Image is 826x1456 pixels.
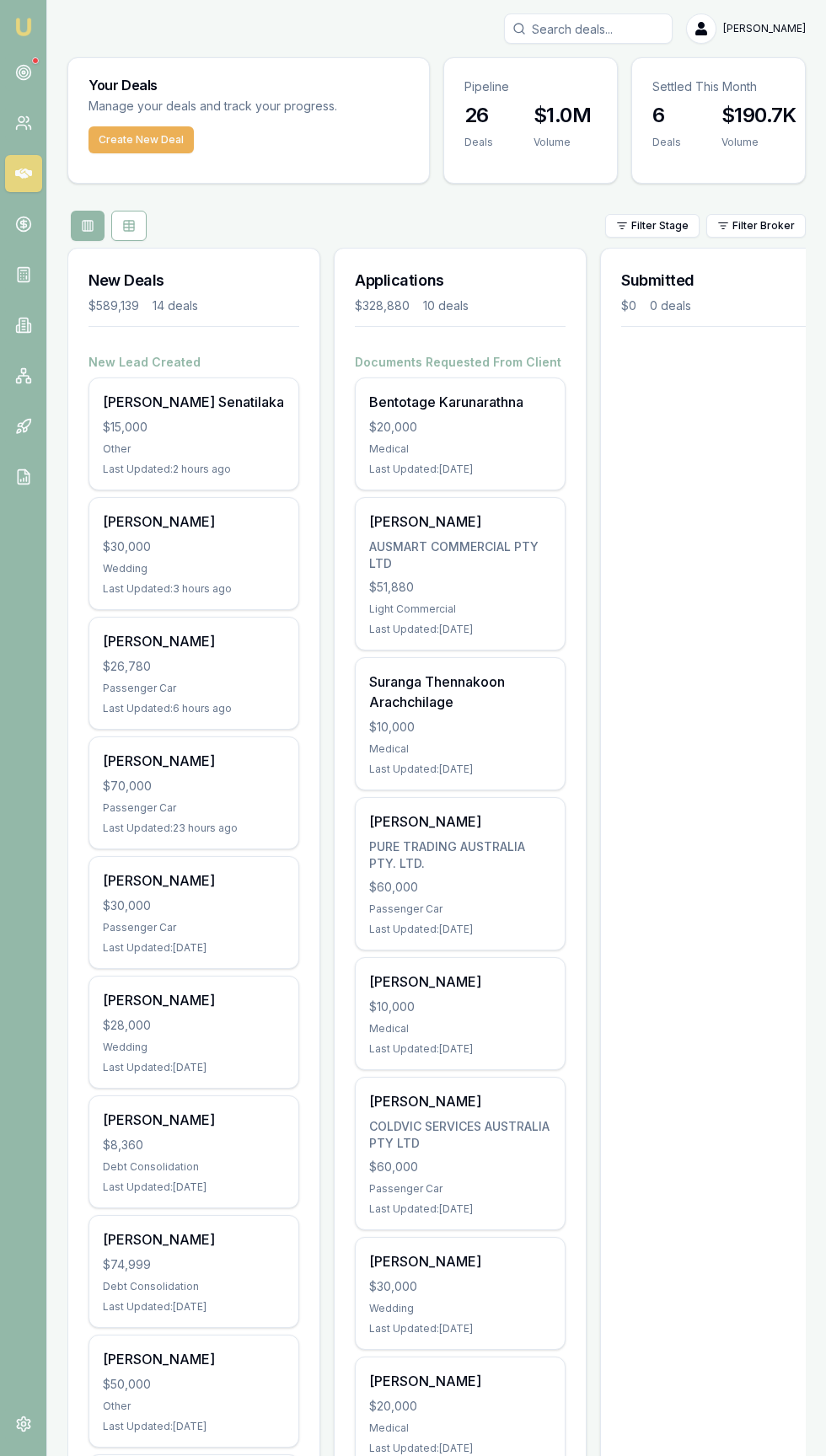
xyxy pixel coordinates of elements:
[464,136,493,149] div: Deals
[103,1376,285,1393] div: $50,000
[723,22,806,35] span: [PERSON_NAME]
[369,463,551,476] div: Last Updated: [DATE]
[88,354,299,371] h4: New Lead Created
[369,1182,551,1196] div: Passenger Car
[369,1442,551,1455] div: Last Updated: [DATE]
[88,97,409,116] p: Manage your deals and track your progress.
[103,702,285,715] div: Last Updated: 6 hours ago
[103,1256,285,1273] div: $74,999
[369,579,551,596] div: $51,880
[103,392,285,412] div: [PERSON_NAME] Senatilaka
[652,78,785,95] p: Settled This Month
[631,219,689,233] span: Filter Stage
[732,219,795,233] span: Filter Broker
[721,136,796,149] div: Volume
[369,838,551,872] div: PURE TRADING AUSTRALIA PTY. LTD.
[103,897,285,914] div: $30,000
[369,719,551,736] div: $10,000
[369,923,551,936] div: Last Updated: [DATE]
[103,801,285,815] div: Passenger Car
[103,1420,285,1433] div: Last Updated: [DATE]
[103,511,285,532] div: [PERSON_NAME]
[605,214,700,238] button: Filter Stage
[369,1159,551,1175] div: $60,000
[652,102,681,129] h3: 6
[369,1371,551,1391] div: [PERSON_NAME]
[369,623,551,636] div: Last Updated: [DATE]
[103,1137,285,1154] div: $8,360
[369,811,551,832] div: [PERSON_NAME]
[103,1041,285,1054] div: Wedding
[103,419,285,436] div: $15,000
[103,990,285,1010] div: [PERSON_NAME]
[369,511,551,532] div: [PERSON_NAME]
[534,102,591,129] h3: $1.0M
[369,742,551,756] div: Medical
[88,126,194,153] button: Create New Deal
[103,870,285,891] div: [PERSON_NAME]
[369,763,551,776] div: Last Updated: [DATE]
[650,297,691,314] div: 0 deals
[369,392,551,412] div: Bentotage Karunarathna
[13,17,34,37] img: emu-icon-u.png
[88,297,139,314] div: $589,139
[88,78,409,92] h3: Your Deals
[369,602,551,616] div: Light Commercial
[621,297,636,314] div: $0
[103,582,285,596] div: Last Updated: 3 hours ago
[369,1322,551,1336] div: Last Updated: [DATE]
[369,902,551,916] div: Passenger Car
[369,672,551,712] div: Suranga Thennakoon Arachchilage
[103,1180,285,1194] div: Last Updated: [DATE]
[103,1400,285,1413] div: Other
[369,1398,551,1415] div: $20,000
[103,562,285,575] div: Wedding
[369,1278,551,1295] div: $30,000
[706,214,806,238] button: Filter Broker
[369,972,551,992] div: [PERSON_NAME]
[103,1110,285,1130] div: [PERSON_NAME]
[103,778,285,795] div: $70,000
[369,1022,551,1036] div: Medical
[355,297,410,314] div: $328,880
[534,136,591,149] div: Volume
[103,631,285,651] div: [PERSON_NAME]
[103,1229,285,1250] div: [PERSON_NAME]
[103,442,285,456] div: Other
[153,297,198,314] div: 14 deals
[423,297,469,314] div: 10 deals
[103,822,285,835] div: Last Updated: 23 hours ago
[369,1251,551,1271] div: [PERSON_NAME]
[103,1280,285,1293] div: Debt Consolidation
[355,354,566,371] h4: Documents Requested From Client
[103,1017,285,1034] div: $28,000
[369,1118,551,1152] div: COLDVIC SERVICES AUSTRALIA PTY LTD
[369,442,551,456] div: Medical
[504,13,673,44] input: Search deals
[103,1300,285,1314] div: Last Updated: [DATE]
[103,1160,285,1174] div: Debt Consolidation
[103,463,285,476] div: Last Updated: 2 hours ago
[369,1091,551,1111] div: [PERSON_NAME]
[369,1302,551,1315] div: Wedding
[355,269,566,292] h3: Applications
[103,921,285,934] div: Passenger Car
[103,682,285,695] div: Passenger Car
[103,751,285,771] div: [PERSON_NAME]
[369,1202,551,1216] div: Last Updated: [DATE]
[103,538,285,555] div: $30,000
[103,1061,285,1074] div: Last Updated: [DATE]
[103,1349,285,1369] div: [PERSON_NAME]
[369,879,551,896] div: $60,000
[369,1042,551,1056] div: Last Updated: [DATE]
[103,658,285,675] div: $26,780
[88,269,299,292] h3: New Deals
[464,78,597,95] p: Pipeline
[369,998,551,1015] div: $10,000
[369,1421,551,1435] div: Medical
[721,102,796,129] h3: $190.7K
[103,941,285,955] div: Last Updated: [DATE]
[464,102,493,129] h3: 26
[369,419,551,436] div: $20,000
